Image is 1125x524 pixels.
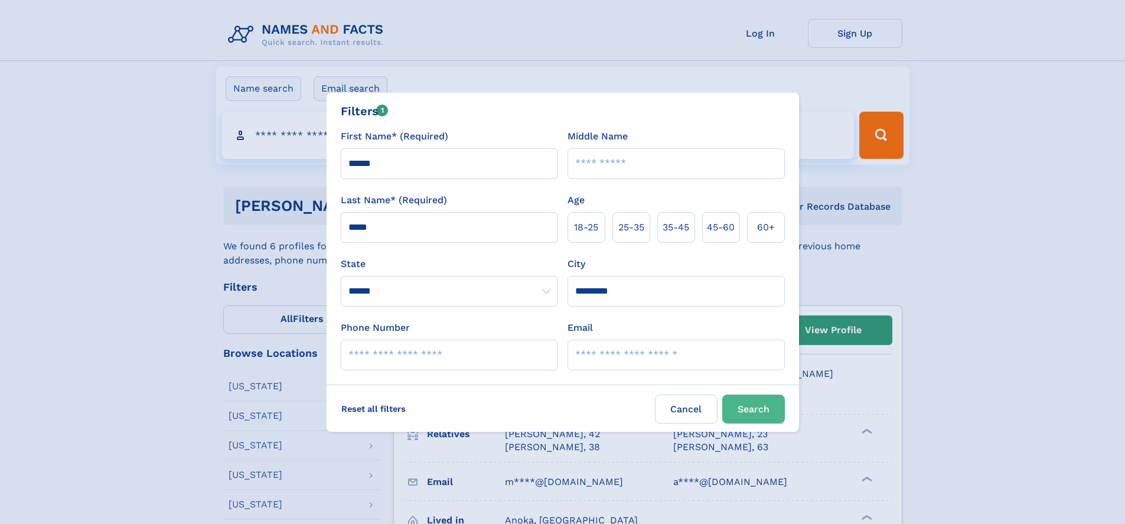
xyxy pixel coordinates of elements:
[341,102,389,120] div: Filters
[722,395,785,424] button: Search
[341,193,447,207] label: Last Name* (Required)
[568,129,628,144] label: Middle Name
[568,321,593,335] label: Email
[341,321,410,335] label: Phone Number
[568,257,585,271] label: City
[341,129,448,144] label: First Name* (Required)
[655,395,718,424] label: Cancel
[757,220,775,235] span: 60+
[334,395,413,423] label: Reset all filters
[341,257,558,271] label: State
[618,220,644,235] span: 25‑35
[663,220,689,235] span: 35‑45
[568,193,585,207] label: Age
[574,220,598,235] span: 18‑25
[707,220,735,235] span: 45‑60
